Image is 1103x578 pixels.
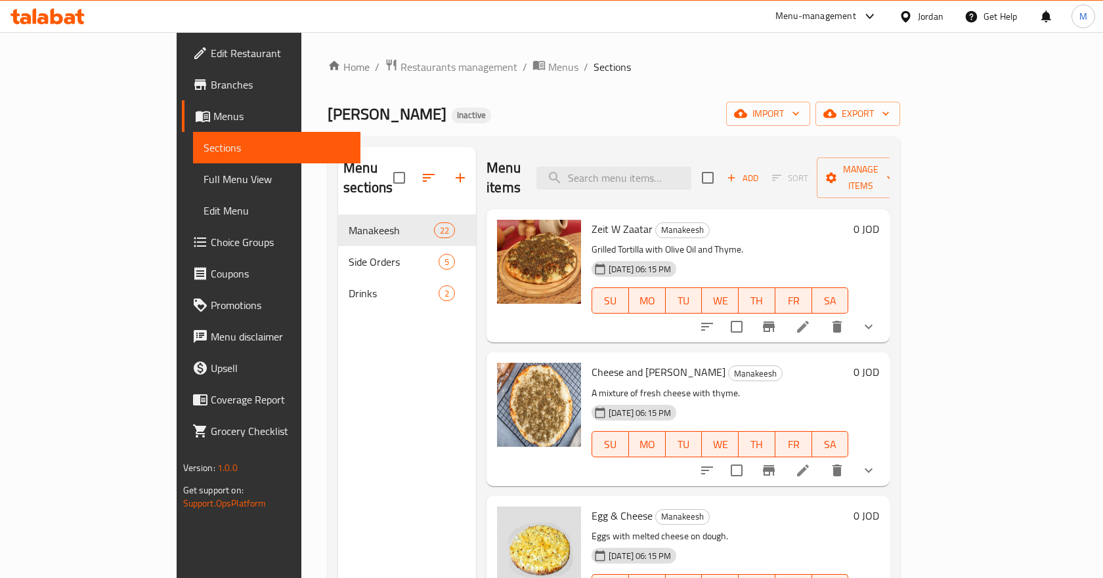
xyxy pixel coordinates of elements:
button: WE [702,431,739,457]
h6: 0 JOD [854,363,879,381]
div: items [434,222,455,238]
span: 2 [439,287,454,300]
p: A mixture of fresh cheese with thyme. [592,385,848,402]
button: show more [853,311,884,342]
button: Add section [444,162,476,194]
button: Branch-specific-item [753,455,785,486]
a: Support.OpsPlatform [183,495,267,512]
span: SU [597,291,624,310]
a: Restaurants management [385,58,517,75]
div: items [439,254,455,270]
span: Select to update [723,457,750,484]
svg: Show Choices [861,463,876,478]
img: Cheese and Zaatar [497,363,581,447]
a: Branches [182,69,361,100]
button: sort-choices [691,311,723,342]
span: Manage items [827,161,894,194]
span: Sections [594,59,631,75]
span: Menus [548,59,578,75]
span: SA [817,291,844,310]
span: Coverage Report [211,392,351,407]
h6: 0 JOD [854,220,879,238]
span: FR [781,435,807,454]
a: Coupons [182,258,361,289]
span: WE [707,435,733,454]
li: / [584,59,588,75]
span: 1.0.0 [217,459,238,476]
span: TH [744,291,770,310]
button: WE [702,287,739,314]
span: Add [725,171,760,186]
button: TH [739,287,775,314]
button: TU [666,431,703,457]
span: Grocery Checklist [211,423,351,439]
a: Coverage Report [182,384,361,415]
div: Manakeesh [728,365,783,381]
span: Manakeesh [656,509,709,524]
button: FR [775,287,812,314]
span: Get support on: [183,482,244,499]
a: Menus [182,100,361,132]
span: SU [597,435,624,454]
div: Jordan [918,9,943,24]
span: 5 [439,256,454,268]
p: Grilled Tortilla with Olive Oil and Thyme. [592,241,848,258]
div: Inactive [452,108,491,123]
a: Edit menu item [795,463,811,478]
div: items [439,285,455,301]
button: TH [739,431,775,457]
div: Drinks2 [338,278,476,309]
span: MO [634,291,660,310]
div: Drinks [349,285,439,301]
span: WE [707,291,733,310]
h2: Menu items [487,158,521,197]
a: Edit Restaurant [182,37,361,69]
a: Edit Menu [193,195,361,226]
span: Manakeesh [349,222,434,238]
span: export [826,106,890,122]
span: Manakeesh [656,222,709,237]
span: [PERSON_NAME] [328,99,446,129]
button: export [815,102,900,126]
span: 22 [435,224,454,237]
span: Manakeesh [729,366,782,381]
span: Select to update [723,313,750,341]
a: Choice Groups [182,226,361,258]
a: Menu disclaimer [182,321,361,352]
span: Sort sections [413,162,444,194]
nav: Menu sections [338,209,476,314]
button: SU [592,287,629,314]
a: Edit menu item [795,319,811,335]
a: Menus [532,58,578,75]
span: Side Orders [349,254,439,270]
span: Select section first [764,168,817,188]
span: MO [634,435,660,454]
button: Manage items [817,157,905,198]
span: Restaurants management [400,59,517,75]
button: TU [666,287,703,314]
button: SA [812,287,849,314]
span: Zeit W Zaatar [592,219,653,239]
span: Menu disclaimer [211,329,351,344]
a: Sections [193,132,361,163]
button: sort-choices [691,455,723,486]
span: Version: [183,459,215,476]
li: / [375,59,379,75]
span: M [1079,9,1087,24]
a: Grocery Checklist [182,415,361,447]
button: SA [812,431,849,457]
button: import [726,102,810,126]
li: / [523,59,527,75]
span: Branches [211,77,351,93]
span: Egg & Cheese [592,506,653,526]
span: Sections [204,140,351,155]
h6: 0 JOD [854,506,879,525]
div: Manakeesh [655,222,710,238]
span: Coupons [211,266,351,281]
nav: breadcrumb [328,58,900,75]
span: Menus [213,108,351,124]
span: Full Menu View [204,171,351,187]
div: Menu-management [775,9,856,24]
